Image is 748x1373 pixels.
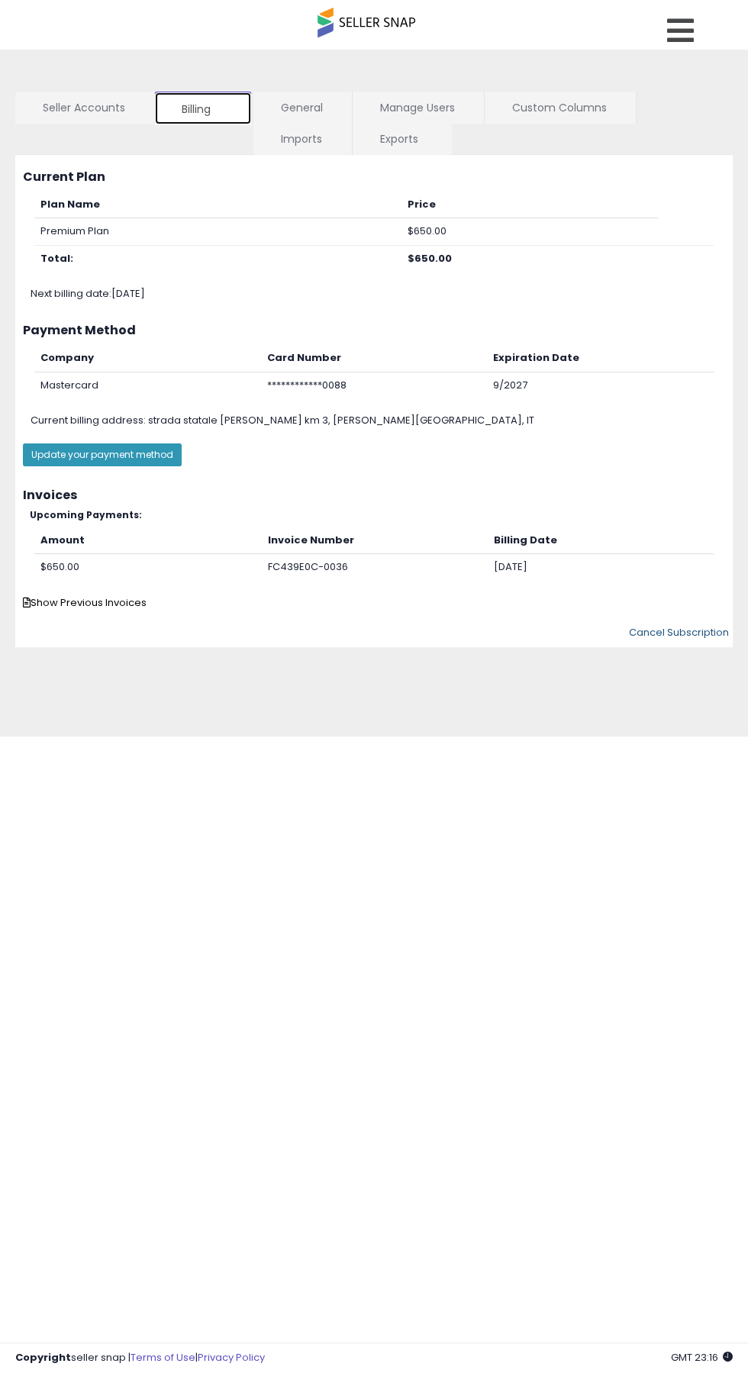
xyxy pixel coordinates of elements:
td: Premium Plan [34,218,401,246]
a: Custom Columns [485,92,634,124]
h3: Payment Method [23,324,725,337]
a: Cancel Subscription [629,625,729,640]
div: Next billing date: [DATE] [19,287,737,301]
td: $650.00 [34,554,262,581]
button: Update your payment method [23,443,182,466]
td: $650.00 [401,218,658,246]
th: Amount [34,527,262,554]
a: Exports [353,123,450,155]
th: Price [401,192,658,218]
a: General [253,92,350,124]
a: Seller Accounts [15,92,153,124]
span: Current billing address: [31,413,146,427]
h3: Invoices [23,488,725,502]
a: Imports [253,123,350,155]
b: $650.00 [408,251,452,266]
th: Expiration Date [487,345,714,372]
h5: Upcoming Payments: [30,510,725,520]
td: [DATE] [488,554,714,581]
td: Mastercard [34,372,261,398]
th: Card Number [261,345,488,372]
td: 9/2027 [487,372,714,398]
th: Invoice Number [262,527,488,554]
b: Total: [40,251,73,266]
div: strada statale [PERSON_NAME] km 3, [PERSON_NAME][GEOGRAPHIC_DATA], IT [19,414,737,428]
th: Company [34,345,261,372]
h3: Current Plan [23,170,725,184]
span: Show Previous Invoices [23,595,147,610]
td: FC439E0C-0036 [262,554,488,581]
a: Manage Users [353,92,482,124]
a: Billing [154,92,252,125]
th: Billing Date [488,527,714,554]
th: Plan Name [34,192,401,218]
